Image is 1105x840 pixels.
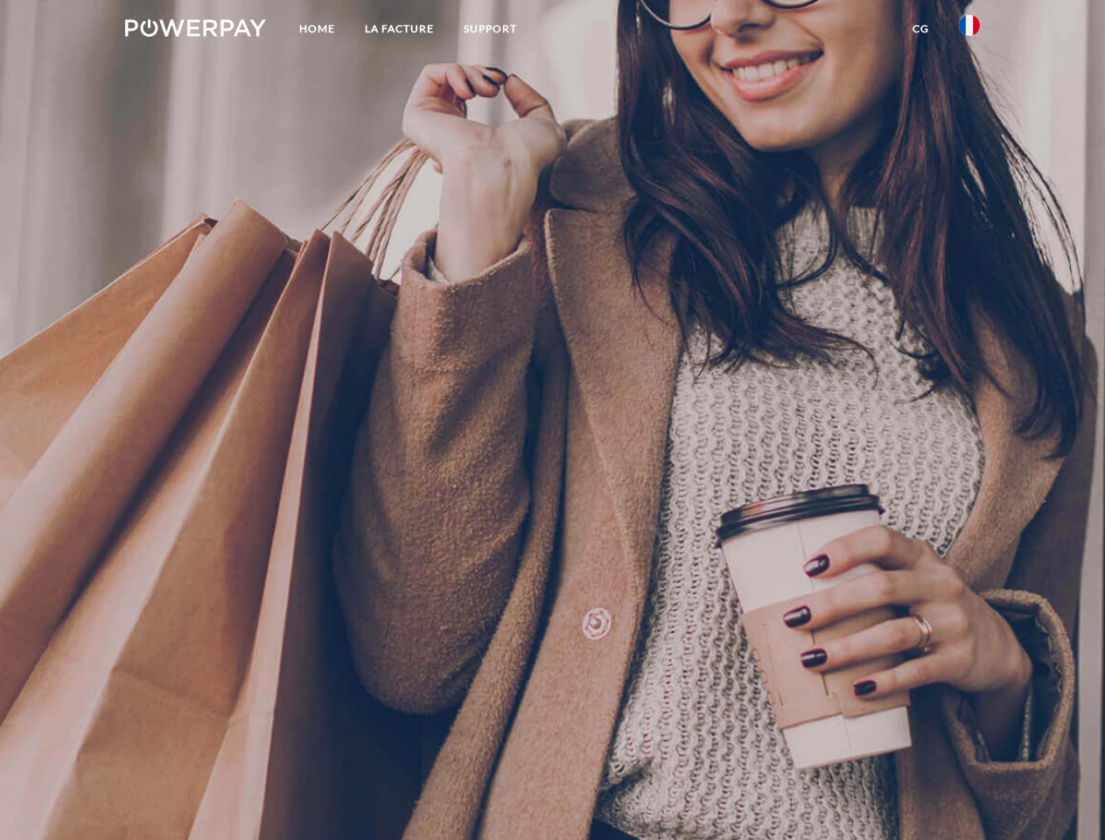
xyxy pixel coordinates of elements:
[125,19,266,37] img: logo-powerpay-white.svg
[449,13,532,45] a: Support
[898,13,944,45] a: CG
[959,15,980,36] img: fr
[350,13,449,45] a: LA FACTURE
[284,13,350,45] a: Home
